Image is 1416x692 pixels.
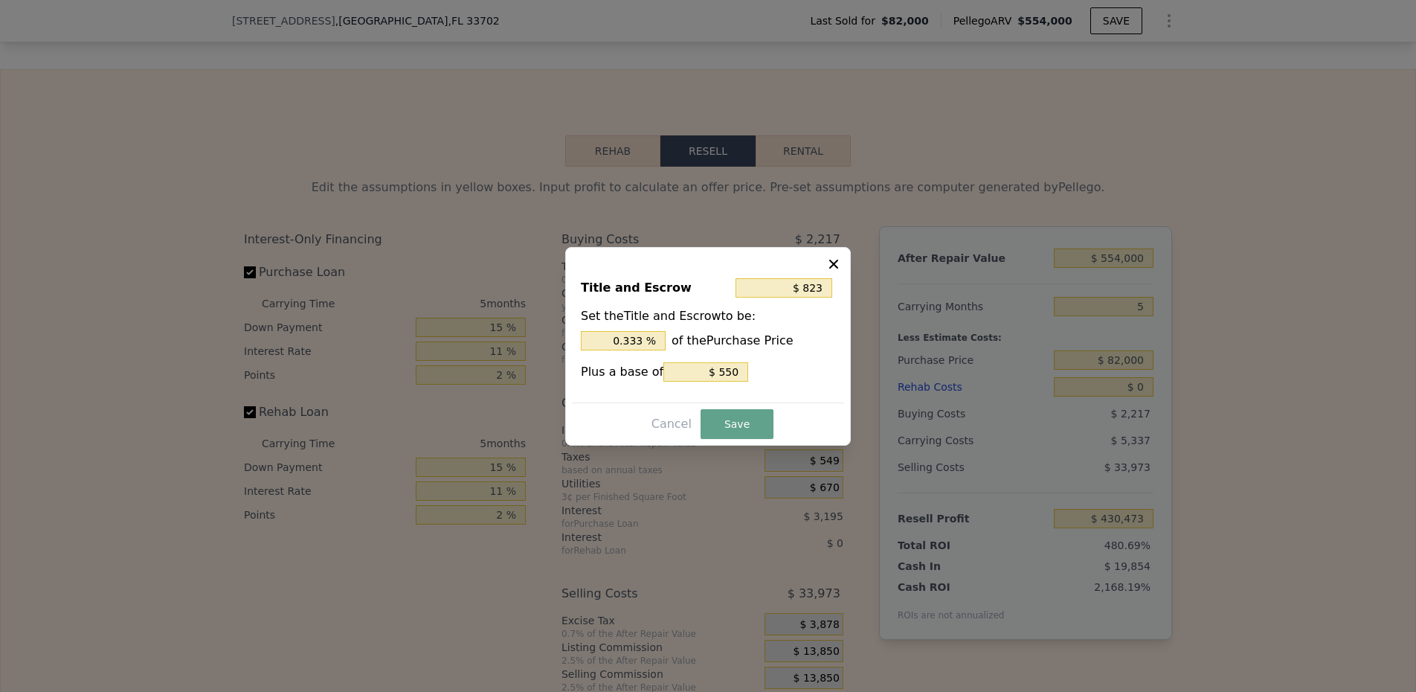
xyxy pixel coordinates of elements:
[581,275,730,301] div: Title and Escrow
[581,331,835,350] div: of the Purchase Price
[581,307,835,350] div: Set the Title and Escrow to be:
[701,409,773,439] button: Save
[581,365,663,379] span: Plus a base of
[646,412,698,436] button: Cancel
